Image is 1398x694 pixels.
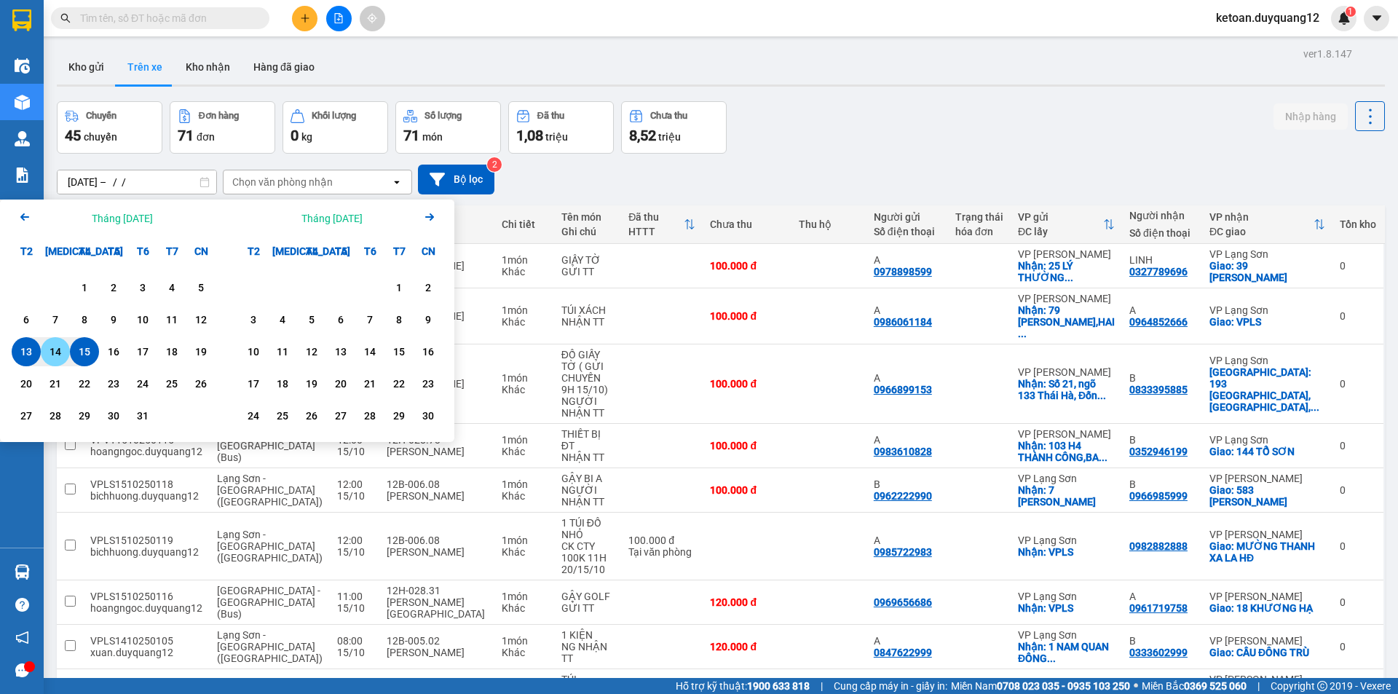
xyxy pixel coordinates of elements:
svg: Arrow Left [16,208,33,226]
div: bichhuong.duyquang12 [90,490,202,502]
th: Toggle SortBy [1202,205,1332,244]
div: LINH [1129,254,1195,266]
div: ĐC giao [1209,226,1314,237]
div: 25 [272,407,293,425]
span: triệu [658,131,681,143]
div: Nhận: 79 TRẦN XUÂN SOẠN,HAI BÀ TRƯNG,HÀ NỘI [1018,304,1115,339]
button: Next month. [421,208,438,228]
div: Đã thu [537,111,564,121]
div: 9 [103,311,124,328]
button: Hàng đã giao [242,50,326,84]
div: T7 [157,237,186,266]
span: Lạng Sơn - [GEOGRAPHIC_DATA] ([GEOGRAPHIC_DATA]) [217,473,323,508]
div: Choose Thứ Sáu, tháng 11 21 2025. It's available. [355,369,384,398]
div: 23 [103,375,124,393]
div: 0983610828 [874,446,932,457]
div: [PERSON_NAME] [387,446,486,457]
div: VP [PERSON_NAME] [1018,366,1115,378]
div: A [1129,304,1195,316]
div: 12 [301,343,322,360]
div: Choose Thứ Bảy, tháng 11 22 2025. It's available. [384,369,414,398]
div: Choose Chủ Nhật, tháng 10 26 2025. It's available. [186,369,216,398]
div: Choose Thứ Hai, tháng 11 17 2025. It's available. [239,369,268,398]
span: đơn [197,131,215,143]
div: Choose Chủ Nhật, tháng 10 12 2025. It's available. [186,305,216,334]
span: aim [367,13,377,23]
div: Choose Thứ Bảy, tháng 10 18 2025. It's available. [157,337,186,366]
span: triệu [545,131,568,143]
div: 14 [360,343,380,360]
div: Choose Thứ Ba, tháng 11 11 2025. It's available. [268,337,297,366]
div: Choose Thứ Năm, tháng 11 6 2025. It's available. [326,305,355,334]
div: Đã thu [628,211,684,223]
div: A [874,372,941,384]
div: Nhận: 103 H4 THÀNH CÔNG,BA ĐÌNH,HÀ NỘI [1018,440,1115,463]
div: 26 [301,407,322,425]
div: Choose Thứ Bảy, tháng 11 29 2025. It's available. [384,401,414,430]
div: B [874,478,941,490]
div: 1 [389,279,409,296]
div: B [1129,434,1195,446]
div: Giao: 583 VŨ TÔNG PHAN [1209,484,1325,508]
div: Choose Thứ Ba, tháng 11 18 2025. It's available. [268,369,297,398]
button: plus [292,6,317,31]
div: Ghi chú [561,226,615,237]
div: 14 [45,343,66,360]
div: 1 món [502,372,547,384]
div: Choose Thứ Sáu, tháng 11 14 2025. It's available. [355,337,384,366]
div: 0352946199 [1129,446,1188,457]
div: Trạng thái [955,211,1003,223]
span: caret-down [1370,12,1383,25]
div: Choose Thứ Sáu, tháng 10 31 2025. It's available. [128,401,157,430]
div: Choose Thứ Tư, tháng 11 26 2025. It's available. [297,401,326,430]
div: Choose Thứ Hai, tháng 11 24 2025. It's available. [239,401,268,430]
div: Choose Thứ Năm, tháng 11 27 2025. It's available. [326,401,355,430]
input: Tìm tên, số ĐT hoặc mã đơn [80,10,252,26]
div: VP [PERSON_NAME] [1018,428,1115,440]
button: Chưa thu8,52 triệu [621,101,727,154]
div: Choose Thứ Tư, tháng 10 29 2025. It's available. [70,401,99,430]
th: Toggle SortBy [1011,205,1122,244]
div: 31 [133,407,153,425]
div: GẬY BI A [561,473,615,484]
div: Choose Chủ Nhật, tháng 11 9 2025. It's available. [414,305,443,334]
div: 0 [1340,260,1376,272]
img: icon-new-feature [1338,12,1351,25]
input: Select a date range. [58,170,216,194]
div: Choose Thứ Ba, tháng 10 7 2025. It's available. [41,305,70,334]
div: Chi tiết [502,218,547,230]
div: Tên món [561,211,615,223]
div: ver 1.8.147 [1303,46,1352,62]
div: 10 [133,311,153,328]
div: HTTT [628,226,684,237]
div: 0964852666 [1129,316,1188,328]
div: 8 [389,311,409,328]
div: Tháng [DATE] [301,211,363,226]
button: Đơn hàng71đơn [170,101,275,154]
span: ... [1097,390,1106,401]
sup: 1 [1346,7,1356,17]
div: Thu hộ [799,218,858,230]
img: logo-vxr [12,9,31,31]
div: GIẤY TỜ [561,254,615,266]
div: 17 [243,375,264,393]
div: 9 [418,311,438,328]
div: T7 [384,237,414,266]
button: Đã thu1,08 triệu [508,101,614,154]
div: Chưa thu [710,218,784,230]
div: Số điện thoại [1129,227,1195,239]
div: Người nhận [1129,210,1195,221]
svg: Arrow Right [421,208,438,226]
button: caret-down [1364,6,1389,31]
div: 0 [1340,378,1376,390]
div: [MEDICAL_DATA] [41,237,70,266]
div: NGƯỜI NHẬN TT [561,395,615,419]
div: VP Lạng Sơn [1209,434,1325,446]
div: 0966899153 [874,384,932,395]
span: 0 [291,127,299,144]
div: Tồn kho [1340,218,1376,230]
div: 20 [16,375,36,393]
div: T4 [297,237,326,266]
div: 24 [133,375,153,393]
div: Choose Thứ Sáu, tháng 10 10 2025. It's available. [128,305,157,334]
